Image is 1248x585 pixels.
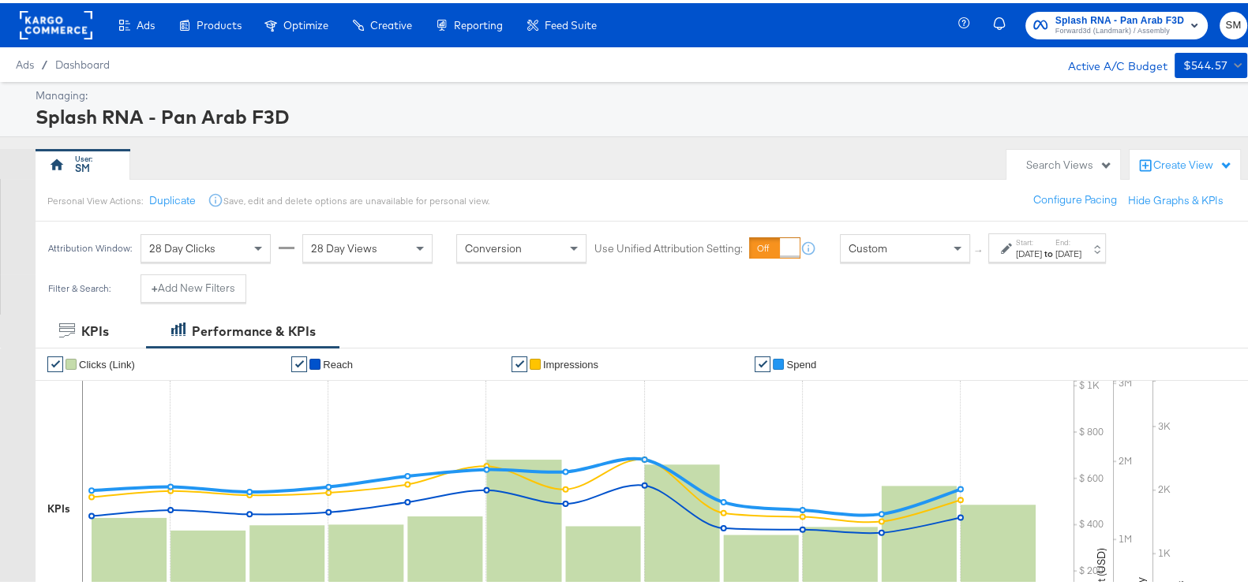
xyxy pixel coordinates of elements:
[223,192,489,204] div: Save, edit and delete options are unavailable for personal view.
[149,190,196,205] button: Duplicate
[1055,234,1081,244] label: End:
[594,238,743,253] label: Use Unified Attribution Setting:
[36,100,1243,127] div: Splash RNA - Pan Arab F3D
[141,271,246,300] button: +Add New Filters
[47,192,143,204] div: Personal View Actions:
[192,319,316,337] div: Performance & KPIs
[79,356,135,367] span: Clicks (Link)
[75,158,90,173] div: SM
[47,240,133,251] div: Attribution Window:
[311,238,377,252] span: 28 Day Views
[1055,244,1081,257] div: [DATE]
[755,353,770,369] a: ✔
[543,356,598,367] span: Impressions
[1128,190,1224,205] button: Hide Graphs & KPIs
[81,319,109,337] div: KPIs
[370,16,412,28] span: Creative
[36,85,1243,100] div: Managing:
[1051,50,1167,73] div: Active A/C Budget
[512,353,527,369] a: ✔
[1025,9,1208,36] button: Splash RNA - Pan Arab F3DForward3d (Landmark) / Assembly
[47,353,63,369] a: ✔
[465,238,522,252] span: Conversion
[1016,244,1042,257] div: [DATE]
[1220,9,1247,36] button: SM
[137,16,155,28] span: Ads
[545,16,597,28] span: Feed Suite
[149,238,215,252] span: 28 Day Clicks
[1226,13,1241,32] span: SM
[55,55,110,68] a: Dashboard
[454,16,503,28] span: Reporting
[16,55,34,68] span: Ads
[1042,244,1055,256] strong: to
[291,353,307,369] a: ✔
[1026,155,1112,170] div: Search Views
[47,498,70,513] div: KPIs
[1016,234,1042,244] label: Start:
[152,278,158,292] strong: +
[1055,22,1184,35] span: Forward3d (Landmark) / Assembly
[786,356,816,367] span: Spend
[972,245,987,251] span: ↑
[1175,50,1247,75] button: $544.57
[1182,53,1227,73] div: $544.57
[197,16,242,28] span: Products
[283,16,328,28] span: Optimize
[323,356,353,367] span: Reach
[1022,183,1128,211] button: Configure Pacing
[47,280,111,291] div: Filter & Search:
[34,55,55,68] span: /
[1153,155,1232,170] div: Create View
[849,238,887,252] span: Custom
[1055,9,1184,26] span: Splash RNA - Pan Arab F3D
